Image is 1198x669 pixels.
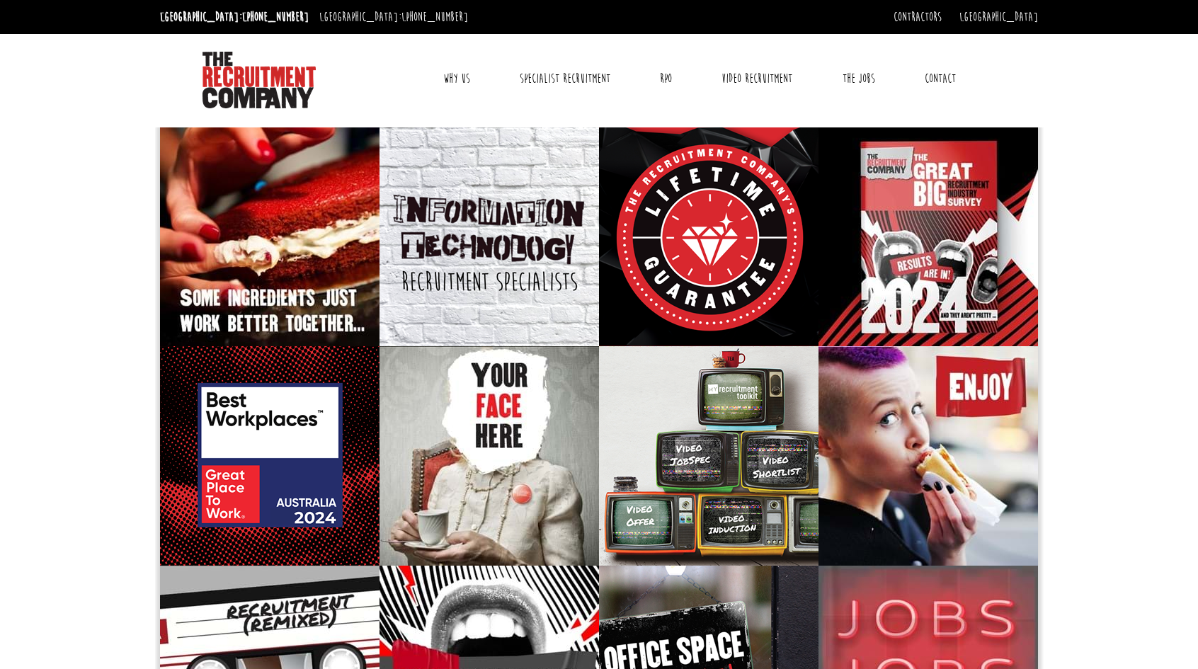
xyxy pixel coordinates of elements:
li: [GEOGRAPHIC_DATA]: [316,6,472,28]
a: Specialist Recruitment [509,61,621,96]
img: The Recruitment Company [202,52,316,108]
a: Why Us [433,61,481,96]
li: [GEOGRAPHIC_DATA]: [156,6,312,28]
a: Contact [914,61,966,96]
a: Video Recruitment [711,61,803,96]
a: The Jobs [832,61,886,96]
a: [PHONE_NUMBER] [242,9,309,25]
a: RPO [649,61,683,96]
a: [PHONE_NUMBER] [401,9,468,25]
a: [GEOGRAPHIC_DATA] [959,9,1038,25]
a: Contractors [894,9,942,25]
